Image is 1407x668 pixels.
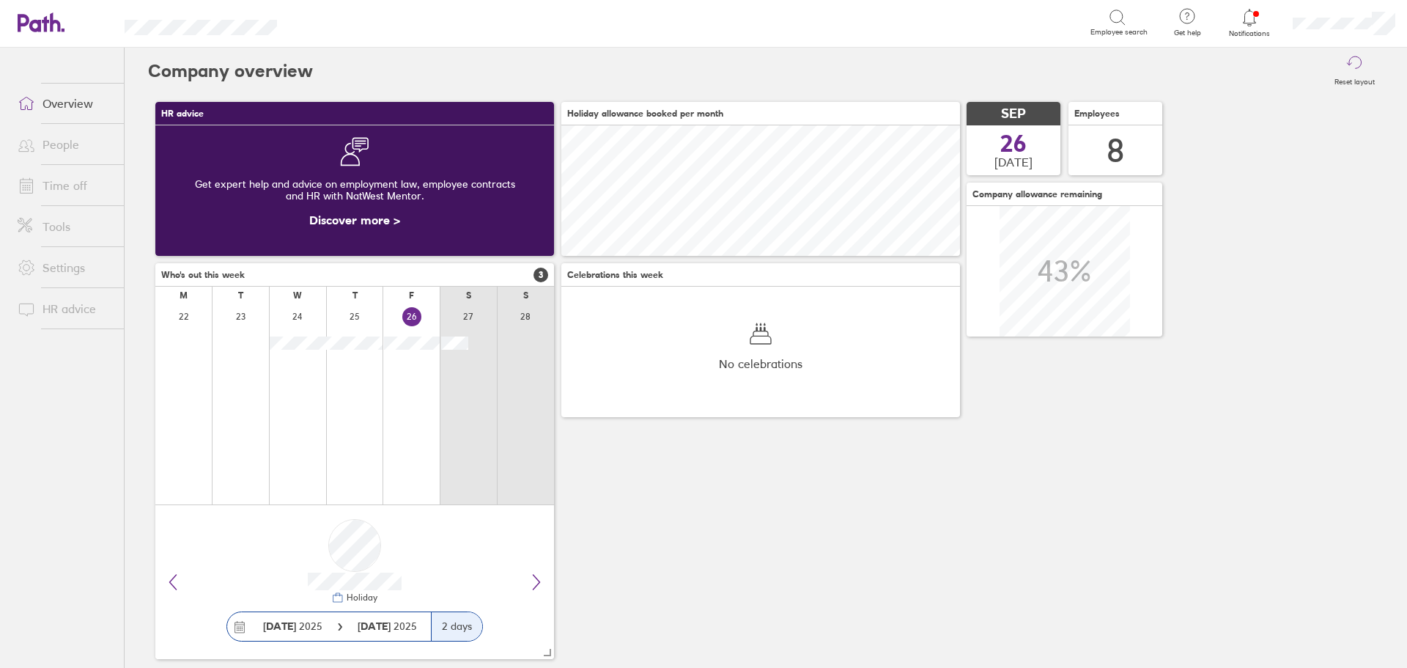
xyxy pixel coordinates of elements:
a: HR advice [6,294,124,323]
a: Notifications [1226,7,1274,38]
div: F [409,290,414,301]
div: S [466,290,471,301]
div: T [238,290,243,301]
span: Holiday allowance booked per month [567,109,723,119]
a: Overview [6,89,124,118]
div: Holiday [344,592,377,603]
div: Search [317,15,354,29]
div: W [293,290,302,301]
div: 8 [1107,132,1124,169]
span: [DATE] [994,155,1033,169]
span: Employee search [1090,28,1148,37]
h2: Company overview [148,48,313,95]
span: 3 [533,268,548,282]
span: Who's out this week [161,270,245,280]
div: Get expert help and advice on employment law, employee contracts and HR with NatWest Mentor. [167,166,542,213]
span: No celebrations [719,357,802,370]
button: Reset layout [1326,48,1384,95]
span: Get help [1164,29,1211,37]
div: S [523,290,528,301]
span: SEP [1001,106,1026,122]
div: 2 days [431,612,482,641]
a: Settings [6,253,124,282]
span: Employees [1074,109,1120,119]
div: T [352,290,358,301]
label: Reset layout [1326,73,1384,87]
span: HR advice [161,109,204,119]
a: Discover more > [309,213,400,227]
div: M [180,290,188,301]
span: 2025 [358,620,417,632]
a: People [6,130,124,159]
span: 26 [1000,132,1027,155]
span: 2025 [263,620,322,632]
strong: [DATE] [263,620,296,633]
a: Tools [6,212,124,241]
strong: [DATE] [358,620,394,633]
span: Company allowance remaining [972,189,1102,199]
span: Celebrations this week [567,270,663,280]
span: Notifications [1226,29,1274,38]
a: Time off [6,171,124,200]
